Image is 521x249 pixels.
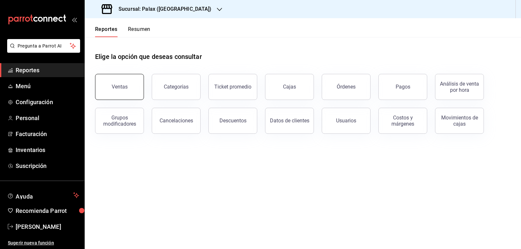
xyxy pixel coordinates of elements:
[219,118,246,124] div: Descuentos
[396,84,410,90] div: Pagos
[435,108,484,134] button: Movimientos de cajas
[322,108,371,134] button: Usuarios
[95,52,202,62] h1: Elige la opción que deseas consultar
[322,74,371,100] button: Órdenes
[16,222,79,231] span: [PERSON_NAME]
[7,39,80,53] button: Pregunta a Parrot AI
[72,17,77,22] button: open_drawer_menu
[164,84,189,90] div: Categorías
[113,5,212,13] h3: Sucursal: Palax ([GEOGRAPHIC_DATA])
[439,81,480,93] div: Análisis de venta por hora
[378,74,427,100] button: Pagos
[208,74,257,100] button: Ticket promedio
[16,130,79,138] span: Facturación
[265,108,314,134] button: Datos de clientes
[283,84,296,90] div: Cajas
[99,115,140,127] div: Grupos modificadores
[435,74,484,100] button: Análisis de venta por hora
[8,240,79,246] span: Sugerir nueva función
[378,108,427,134] button: Costos y márgenes
[208,108,257,134] button: Descuentos
[337,84,356,90] div: Órdenes
[128,26,150,37] button: Resumen
[95,74,144,100] button: Ventas
[270,118,309,124] div: Datos de clientes
[18,43,70,49] span: Pregunta a Parrot AI
[95,26,118,37] button: Reportes
[160,118,193,124] div: Cancelaciones
[265,74,314,100] button: Cajas
[439,115,480,127] div: Movimientos de cajas
[16,161,79,170] span: Suscripción
[95,26,150,37] div: navigation tabs
[16,82,79,90] span: Menú
[336,118,356,124] div: Usuarios
[5,47,80,54] a: Pregunta a Parrot AI
[16,66,79,75] span: Reportes
[16,191,71,199] span: Ayuda
[152,108,201,134] button: Cancelaciones
[152,74,201,100] button: Categorías
[16,98,79,106] span: Configuración
[95,108,144,134] button: Grupos modificadores
[214,84,251,90] div: Ticket promedio
[16,206,79,215] span: Recomienda Parrot
[16,114,79,122] span: Personal
[112,84,128,90] div: Ventas
[16,145,79,154] span: Inventarios
[383,115,423,127] div: Costos y márgenes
